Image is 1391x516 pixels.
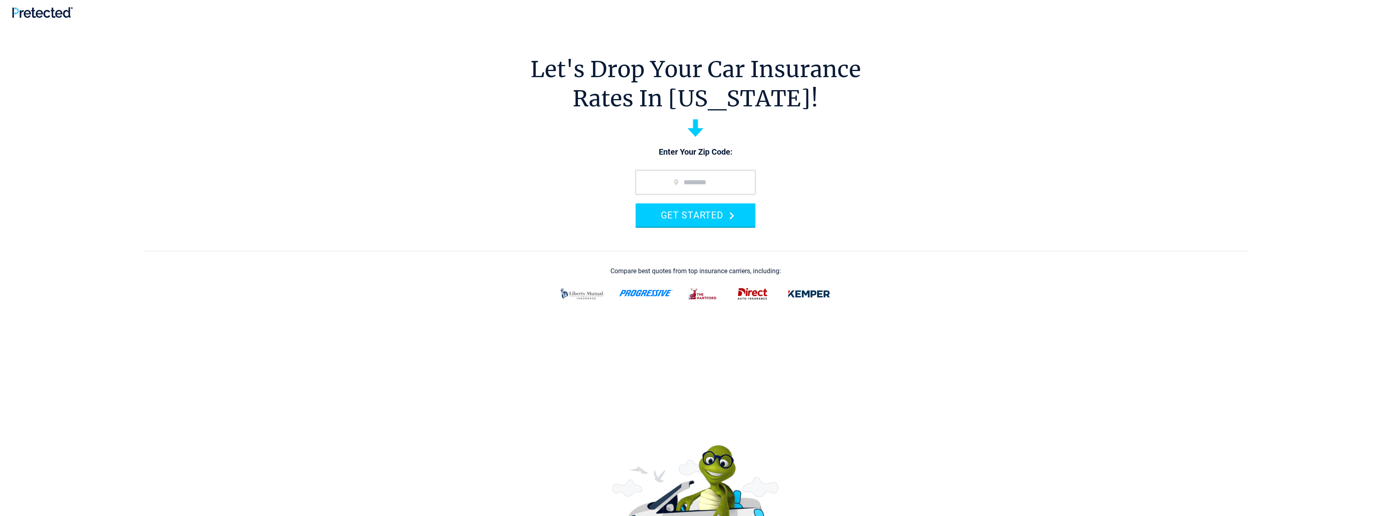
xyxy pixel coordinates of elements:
img: thehartford [683,283,723,304]
input: zip code [636,170,755,194]
img: kemper [782,283,836,304]
img: Pretected Logo [12,7,73,18]
img: progressive [619,290,673,296]
p: Enter Your Zip Code: [627,147,764,158]
h1: Let's Drop Your Car Insurance Rates In [US_STATE]! [530,55,861,113]
button: GET STARTED [636,203,755,227]
img: liberty [556,283,609,304]
img: direct [733,283,772,304]
div: Compare best quotes from top insurance carriers, including: [610,268,781,275]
